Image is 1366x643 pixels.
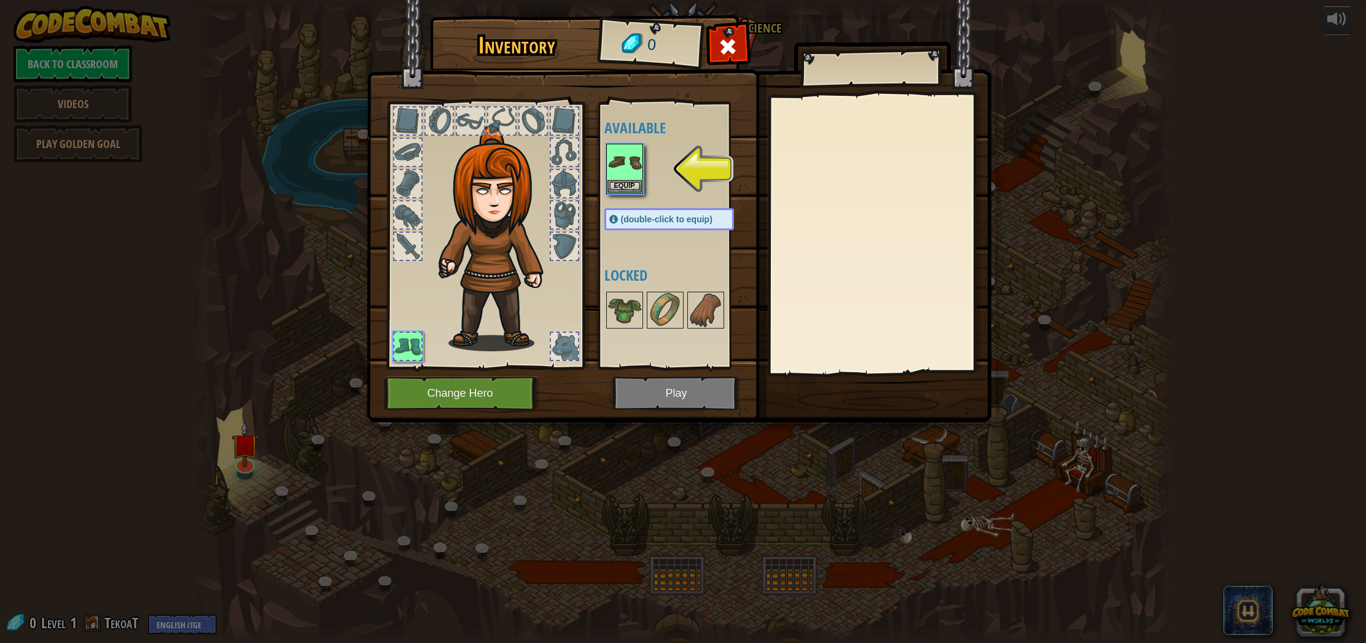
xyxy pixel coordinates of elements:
img: portrait.png [689,293,723,327]
h4: Locked [604,267,759,283]
h4: Available [604,120,759,136]
img: portrait.png [607,293,642,327]
button: Equip [607,180,642,193]
img: portrait.png [648,293,682,327]
img: portrait.png [607,145,642,179]
span: (double-click to equip) [621,214,712,224]
span: 0 [646,34,657,57]
h1: Inventory [439,33,595,58]
button: Change Hero [384,376,540,410]
img: hair_f2.png [433,125,565,351]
